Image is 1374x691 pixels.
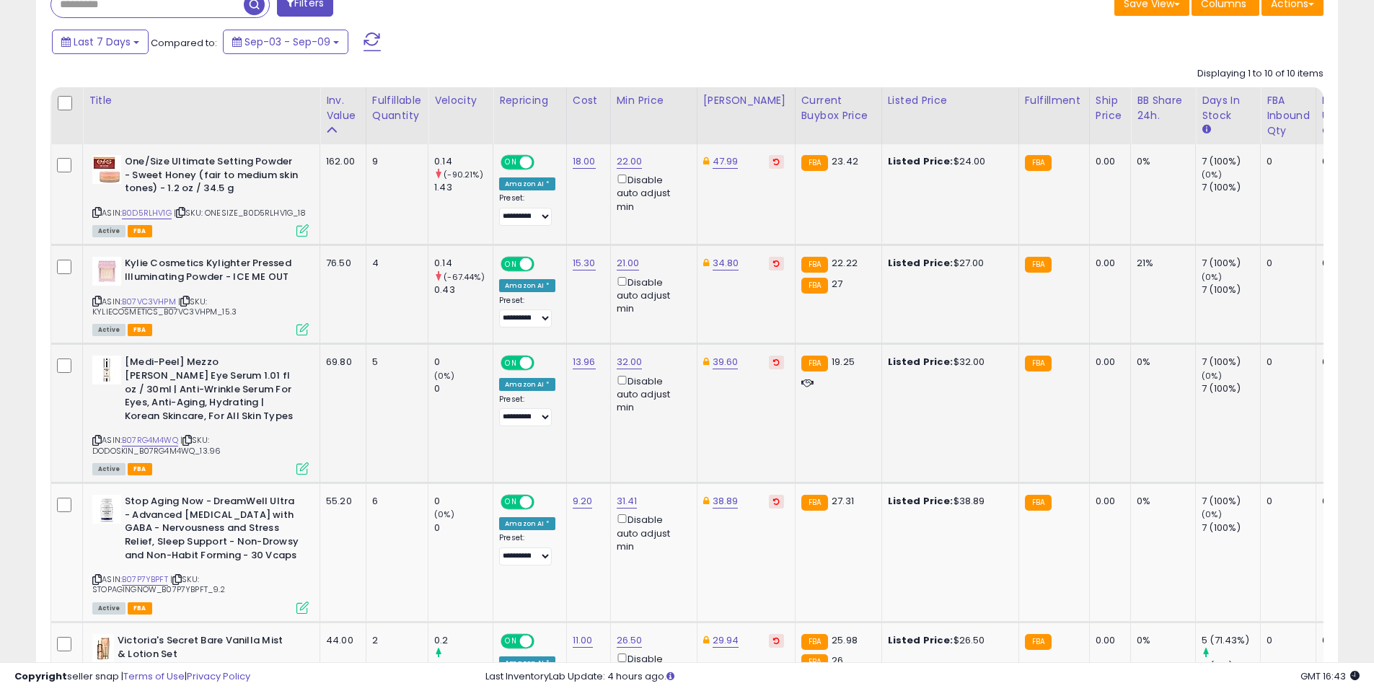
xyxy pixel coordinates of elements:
div: Title [89,93,314,108]
a: Terms of Use [123,669,185,683]
div: Fulfillable Quantity [372,93,422,123]
span: | SKU: ONESIZE_B0D5RLHV1G_18 [174,207,307,219]
div: 0.43 [434,283,493,296]
a: B0D5RLHV1G [122,207,172,219]
div: Preset: [499,193,555,226]
div: 9 [372,155,417,168]
div: 0 [1322,155,1370,168]
span: All listings currently available for purchase on Amazon [92,324,125,336]
small: (0%) [1202,169,1222,180]
div: 7 (100%) [1202,155,1260,168]
small: (0%) [1202,271,1222,283]
b: Kylie Cosmetics Kylighter Pressed Illuminating Powder - ICE ME OUT [125,257,300,287]
span: 23.42 [832,154,858,168]
small: (-90.21%) [444,169,483,180]
strong: Copyright [14,669,67,683]
div: 7 (100%) [1202,521,1260,534]
span: 22.22 [832,256,858,270]
a: 34.80 [713,256,739,270]
div: 7 (100%) [1202,495,1260,508]
div: BB Share 24h. [1137,93,1189,123]
span: OFF [532,258,555,270]
span: All listings currently available for purchase on Amazon [92,463,125,475]
div: Last InventoryLab Update: 4 hours ago. [485,670,1360,684]
div: 55.20 [326,495,355,508]
div: Amazon AI * [499,517,555,530]
div: 2 [372,634,417,647]
span: 19.25 [832,355,855,369]
span: Last 7 Days [74,35,131,49]
b: Listed Price: [888,256,954,270]
small: FBA [1025,634,1052,650]
div: Min Price [617,93,691,108]
a: 32.00 [617,355,643,369]
a: 18.00 [573,154,596,169]
span: FBA [128,602,152,615]
small: FBA [801,155,828,171]
a: 22.00 [617,154,643,169]
div: $26.50 [888,634,1008,647]
b: Listed Price: [888,633,954,647]
div: 7 (100%) [1202,283,1260,296]
div: 0.00 [1096,356,1119,369]
span: FBA [128,324,152,336]
div: [PERSON_NAME] [703,93,789,108]
span: 27.31 [832,494,854,508]
img: 41Lc-Uo27mL._SL40_.jpg [92,257,121,286]
div: Repricing [499,93,560,108]
a: 11.00 [573,633,593,648]
span: OFF [532,357,555,369]
div: Displaying 1 to 10 of 10 items [1197,67,1324,81]
div: FBA inbound Qty [1267,93,1310,138]
span: FBA [128,463,152,475]
div: 4 [372,257,417,270]
div: $38.89 [888,495,1008,508]
div: Disable auto adjust min [617,511,686,553]
small: FBA [801,634,828,650]
div: 0 [434,356,493,369]
b: Listed Price: [888,154,954,168]
div: 0.00 [1096,257,1119,270]
img: 41iTxm2YY8L._SL40_.jpg [92,634,114,663]
div: 0.00 [1096,634,1119,647]
div: 0% [1137,634,1184,647]
span: | SKU: DODOSKIN_B07RG4M4WQ_13.96 [92,434,221,456]
span: Compared to: [151,36,217,50]
span: OFF [532,157,555,169]
div: 0% [1137,155,1184,168]
div: ASIN: [92,155,309,235]
span: ON [502,357,520,369]
div: 0 [1267,155,1305,168]
div: 21% [1137,257,1184,270]
div: 0 [1322,356,1370,369]
div: 0 [434,382,493,395]
div: Disable auto adjust min [617,373,686,415]
img: 41gAPrbFchL._SL40_.jpg [92,495,121,524]
div: ASIN: [92,495,309,612]
button: Sep-03 - Sep-09 [223,30,348,54]
small: FBA [1025,356,1052,371]
div: Velocity [434,93,487,108]
a: 13.96 [573,355,596,369]
div: 7 (100%) [1202,181,1260,194]
div: 7 (100%) [1202,356,1260,369]
span: 27 [832,277,842,291]
div: 0 [1322,495,1370,508]
a: 26.50 [617,633,643,648]
span: ON [502,157,520,169]
span: ON [502,496,520,509]
a: B07VC3VHPM [122,296,176,308]
a: 9.20 [573,494,593,509]
i: Revert to store-level Dynamic Max Price [773,260,780,267]
div: 0.14 [434,155,493,168]
span: ON [502,635,520,648]
b: One/Size Ultimate Setting Powder - Sweet Honey (fair to medium skin tones) - 1.2 oz / 34.5 g [125,155,300,199]
div: Amazon AI * [499,279,555,292]
span: OFF [532,496,555,509]
span: | SKU: STOPAGINGNOW_B07P7YBPFT_9.2 [92,573,226,595]
a: 31.41 [617,494,638,509]
div: 162.00 [326,155,355,168]
small: (-67.44%) [444,271,484,283]
span: ON [502,258,520,270]
div: Amazon AI * [499,177,555,190]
